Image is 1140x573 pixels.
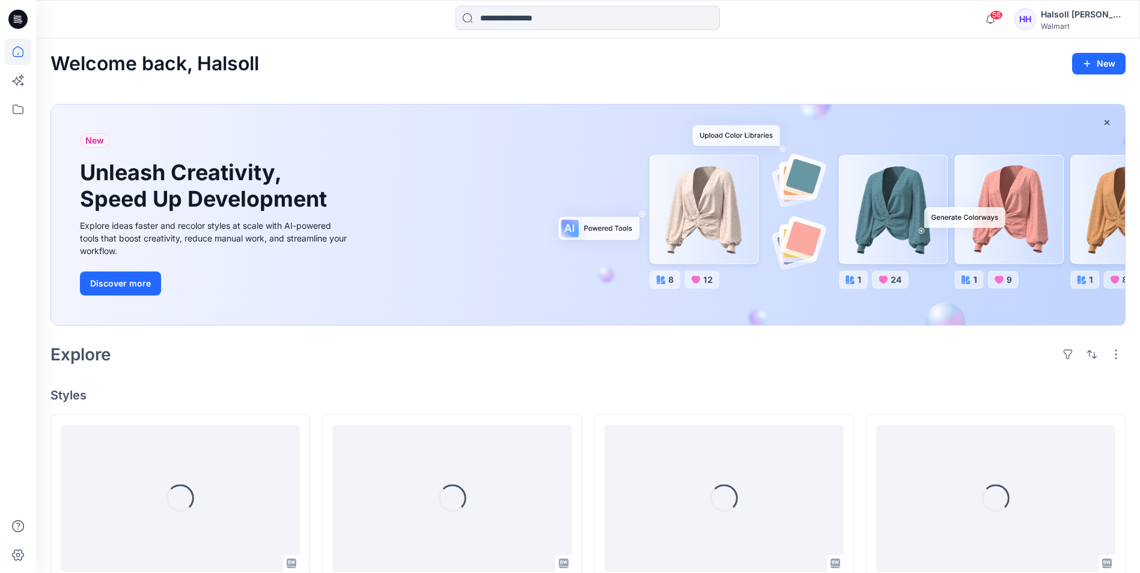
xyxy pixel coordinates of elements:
[50,345,111,364] h2: Explore
[80,271,161,296] button: Discover more
[80,271,350,296] a: Discover more
[80,219,350,257] div: Explore ideas faster and recolor styles at scale with AI-powered tools that boost creativity, red...
[50,388,1126,402] h4: Styles
[80,160,332,211] h1: Unleash Creativity, Speed Up Development
[1072,53,1126,74] button: New
[50,53,259,75] h2: Welcome back, Halsoll
[85,133,104,148] span: New
[1014,8,1036,30] div: HH
[1041,7,1125,22] div: Halsoll [PERSON_NAME] Girls Design Team
[1041,22,1125,31] div: Walmart
[990,10,1003,20] span: 56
